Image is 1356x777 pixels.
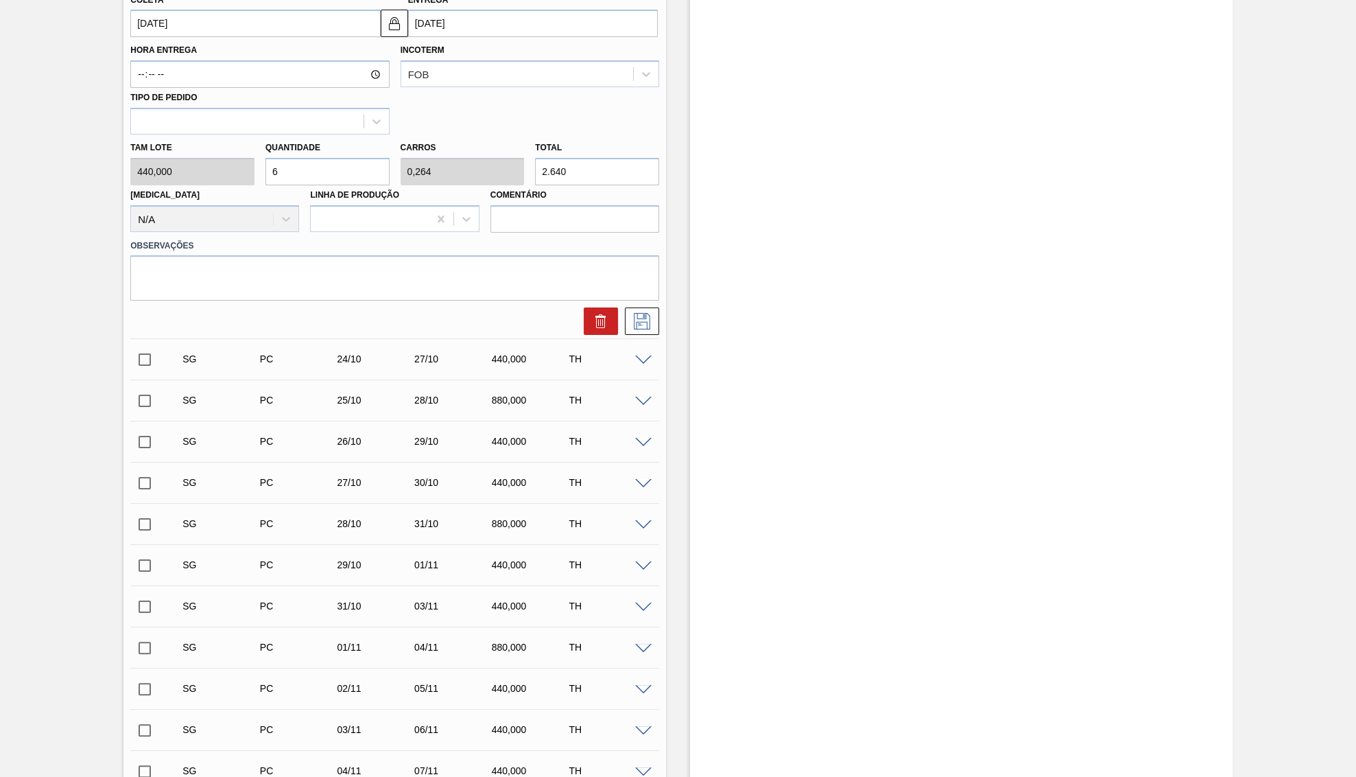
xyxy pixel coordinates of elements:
div: Salvar Sugestão [618,308,659,335]
div: 24/10/2025 [333,353,420,364]
label: Hora Entrega [130,40,389,60]
button: locked [381,10,408,37]
div: 03/11/2025 [411,601,497,612]
label: [MEDICAL_DATA] [130,190,200,200]
label: Tam lote [130,138,254,158]
div: TH [565,765,652,776]
div: Pedido de Compra [257,477,343,488]
label: Comentário [490,185,659,205]
div: Pedido de Compra [257,642,343,653]
div: 880,000 [488,518,575,529]
div: 29/10/2025 [333,559,420,570]
div: 440,000 [488,724,575,735]
label: Quantidade [265,143,320,152]
div: 05/11/2025 [411,683,497,694]
div: TH [565,601,652,612]
div: Pedido de Compra [257,724,343,735]
div: Pedido de Compra [257,353,343,364]
div: 27/10/2025 [333,477,420,488]
div: Sugestão Criada [179,683,265,694]
img: locked [386,15,403,32]
div: Sugestão Criada [179,477,265,488]
div: 28/10/2025 [333,518,420,529]
div: Sugestão Criada [179,518,265,529]
div: 440,000 [488,353,575,364]
div: 03/11/2025 [333,724,420,735]
div: 07/11/2025 [411,765,497,776]
div: 04/11/2025 [411,642,497,653]
div: Pedido de Compra [257,559,343,570]
div: FOB [408,69,429,80]
div: Pedido de Compra [257,436,343,447]
div: Sugestão Criada [179,559,265,570]
div: 440,000 [488,601,575,612]
div: 440,000 [488,559,575,570]
div: TH [565,683,652,694]
div: 31/10/2025 [333,601,420,612]
div: 02/11/2025 [333,683,420,694]
label: Total [535,143,562,152]
div: 29/10/2025 [411,436,497,447]
div: 25/10/2025 [333,395,420,406]
div: TH [565,724,652,735]
div: Sugestão Criada [179,765,265,776]
div: 30/10/2025 [411,477,497,488]
div: TH [565,559,652,570]
div: Sugestão Criada [179,436,265,447]
div: 01/11/2025 [333,642,420,653]
div: 31/10/2025 [411,518,497,529]
div: TH [565,395,652,406]
input: dd/mm/yyyy [408,10,658,37]
div: Sugestão Criada [179,642,265,653]
label: Carros [401,143,436,152]
div: Sugestão Criada [179,353,265,364]
div: 01/11/2025 [411,559,497,570]
div: 06/11/2025 [411,724,497,735]
div: Sugestão Criada [179,724,265,735]
label: Observações [130,236,659,256]
div: TH [565,518,652,529]
div: Sugestão Criada [179,601,265,612]
div: 04/11/2025 [333,765,420,776]
label: Tipo de pedido [130,93,197,102]
div: 27/10/2025 [411,353,497,364]
div: Pedido de Compra [257,518,343,529]
div: TH [565,642,652,653]
input: dd/mm/yyyy [130,10,380,37]
div: 440,000 [488,683,575,694]
div: 26/10/2025 [333,436,420,447]
div: Pedido de Compra [257,765,343,776]
div: 880,000 [488,642,575,653]
div: 440,000 [488,436,575,447]
div: TH [565,477,652,488]
div: Pedido de Compra [257,601,343,612]
div: TH [565,353,652,364]
label: Linha de Produção [310,190,399,200]
div: 440,000 [488,765,575,776]
div: TH [565,436,652,447]
div: Pedido de Compra [257,395,343,406]
div: Pedido de Compra [257,683,343,694]
div: 28/10/2025 [411,395,497,406]
div: 440,000 [488,477,575,488]
div: Excluir Sugestão [577,308,618,335]
div: 880,000 [488,395,575,406]
div: Sugestão Criada [179,395,265,406]
label: Incoterm [401,45,444,55]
